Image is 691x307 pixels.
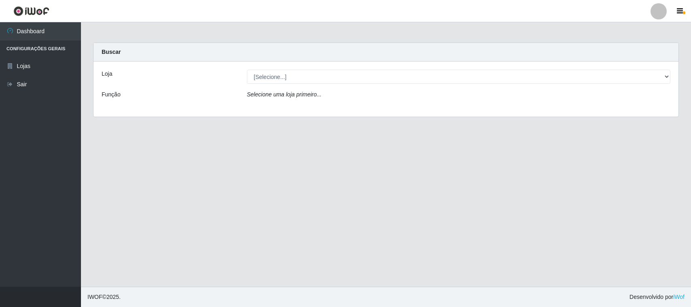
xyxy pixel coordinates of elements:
[87,293,121,301] span: © 2025 .
[629,293,685,301] span: Desenvolvido por
[102,49,121,55] strong: Buscar
[247,91,321,98] i: Selecione uma loja primeiro...
[13,6,49,16] img: CoreUI Logo
[87,294,102,300] span: IWOF
[673,294,685,300] a: iWof
[102,90,121,99] label: Função
[102,70,112,78] label: Loja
